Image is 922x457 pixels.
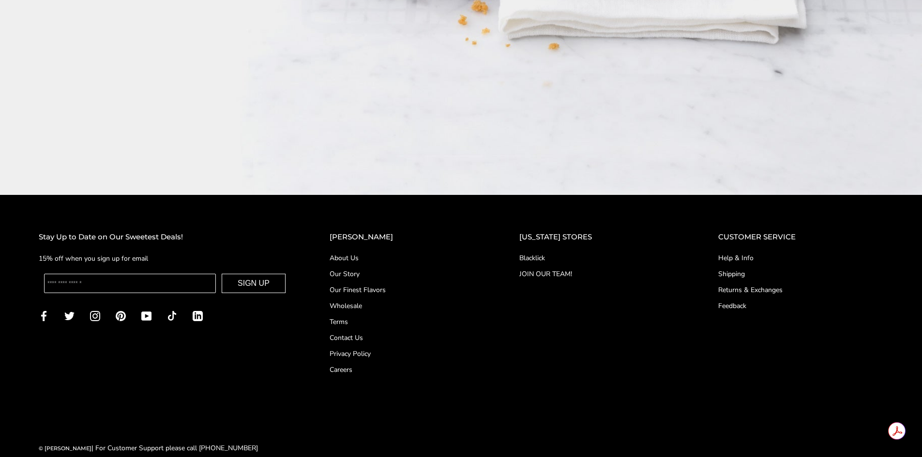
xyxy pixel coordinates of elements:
a: Careers [330,365,481,375]
h2: Stay Up to Date on Our Sweetest Deals! [39,231,291,243]
a: Help & Info [718,253,883,263]
div: | For Customer Support please call [PHONE_NUMBER] [39,442,258,454]
a: JOIN OUR TEAM! [519,269,680,279]
a: Shipping [718,269,883,279]
a: Twitter [64,310,75,321]
a: Pinterest [116,310,126,321]
a: Our Finest Flavors [330,285,481,295]
a: Contact Us [330,333,481,343]
h2: [US_STATE] STORES [519,231,680,243]
a: Terms [330,317,481,327]
a: Wholesale [330,301,481,311]
a: Returns & Exchanges [718,285,883,295]
a: TikTok [167,310,177,321]
iframe: Sign Up via Text for Offers [8,420,100,449]
a: Instagram [90,310,100,321]
h2: [PERSON_NAME] [330,231,481,243]
h2: CUSTOMER SERVICE [718,231,883,243]
a: Facebook [39,310,49,321]
a: YouTube [141,310,151,321]
button: SIGN UP [222,274,286,293]
a: © [PERSON_NAME] [39,445,91,452]
a: Our Story [330,269,481,279]
a: Blacklick [519,253,680,263]
a: Feedback [718,301,883,311]
p: 15% off when you sign up for email [39,253,291,264]
a: Privacy Policy [330,349,481,359]
a: About Us [330,253,481,263]
input: Enter your email [44,274,216,293]
a: LinkedIn [193,310,203,321]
